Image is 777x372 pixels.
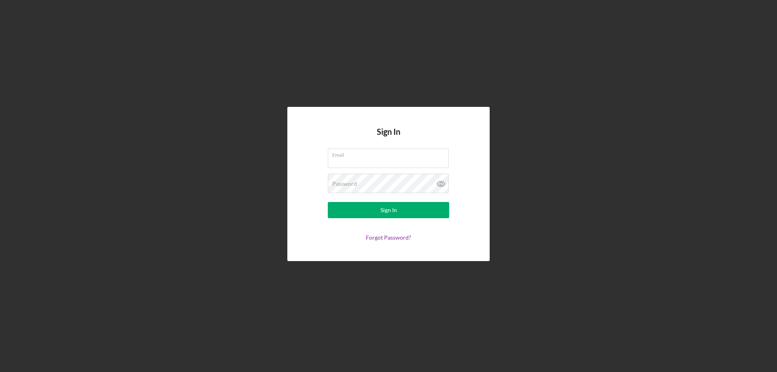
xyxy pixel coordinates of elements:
button: Sign In [328,202,449,218]
a: Forgot Password? [366,234,411,241]
label: Email [332,149,449,158]
label: Password [332,181,357,187]
h4: Sign In [377,127,400,149]
div: Sign In [380,202,397,218]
